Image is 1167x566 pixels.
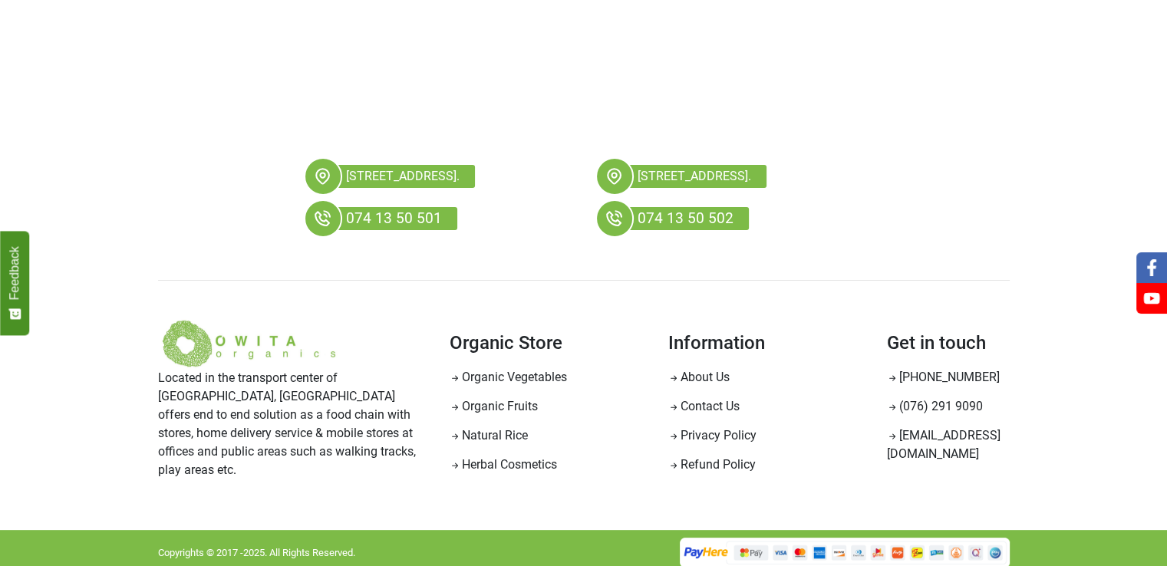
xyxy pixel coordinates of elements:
[668,331,863,355] h4: Information
[886,331,1009,355] h4: Get in touch
[886,399,982,413] a: (076) 291 9090
[158,545,355,561] p: Copyrights © 2017 - 2025 . All Rights Reserved.
[158,369,427,479] p: Located in the transport center of [GEOGRAPHIC_DATA], [GEOGRAPHIC_DATA] offers end to end solutio...
[668,370,729,384] a: About Us
[615,207,749,230] a: 074 13 50 502
[323,207,457,230] a: 074 13 50 501
[668,399,739,413] a: Contact Us
[668,457,755,472] a: Refund Policy
[449,399,537,413] a: Organic Fruits
[886,428,1000,461] a: [EMAIL_ADDRESS][DOMAIN_NAME]
[615,165,766,188] span: [STREET_ADDRESS].
[449,331,644,355] h4: Organic Store
[323,165,475,188] span: [STREET_ADDRESS].
[449,428,527,443] a: Natural Rice
[449,457,556,472] a: Herbal Cosmetics
[886,370,999,384] a: [PHONE_NUMBER]
[449,370,566,384] a: Organic Vegetables
[8,246,21,300] span: Feedback
[668,428,756,443] a: Privacy Policy
[158,319,342,369] img: Welcome to Owita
